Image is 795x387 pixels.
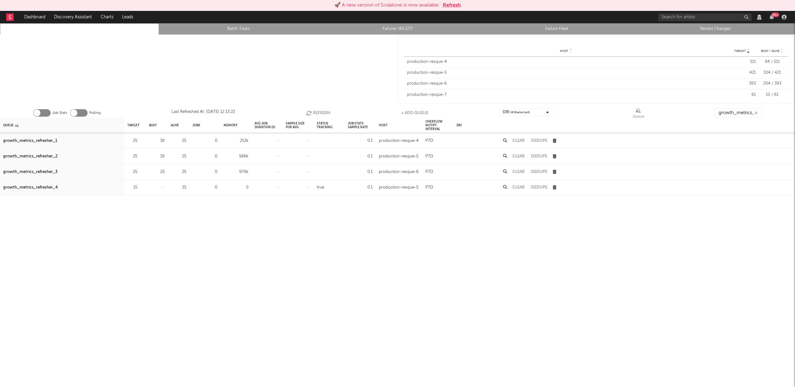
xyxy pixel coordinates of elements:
span: ( 8 / 8 selected) [511,109,530,116]
div: Queue [633,113,644,120]
a: growth_metrics_refresher_3 [3,168,57,176]
span: Host [560,49,568,53]
div: 0 [193,184,217,191]
a: Failures (85,377) [321,25,474,33]
a: Queue Stats [3,25,156,33]
div: Status Tracking [317,119,342,132]
label: Job Stats [52,109,67,117]
div: 979k [224,168,248,176]
button: Clear [512,154,525,158]
div: 104 / 421 [759,70,785,76]
div: 94 / 511 [759,59,785,65]
div: DRI [457,119,462,132]
div: Sample Size For Avg [286,119,311,132]
div: Overflow Notify Interval [425,119,450,132]
a: Discovery Assistant [50,11,96,23]
div: Queue [3,119,19,132]
div: 0.1 [348,184,373,191]
div: production-resque-7 [407,92,725,98]
div: 204 / 393 [759,81,785,87]
a: Recent Changes [639,25,792,33]
button: Refresh [306,108,330,118]
div: P7D [425,137,433,145]
div: 15 [171,184,186,191]
div: 25 [127,137,137,145]
div: 0 [193,153,217,160]
button: + Add Queue [401,108,428,118]
div: Host [379,119,388,132]
div: production-resque-5 [379,153,418,160]
div: Alive [171,119,179,132]
div: 99 + [771,12,779,17]
div: 15 [127,184,137,191]
button: 99+ [770,15,774,20]
div: 511 [728,59,756,65]
input: Search... [715,108,762,118]
div: true [317,184,324,191]
label: Polling [89,109,101,117]
div: production-resque-4 [407,59,725,65]
div: 10 / 61 [759,92,785,98]
div: Avg Job Duration (s) [255,119,279,132]
a: growth_metrics_refresher_1 [3,137,57,145]
button: Clear [512,170,525,174]
span: Target [734,49,746,53]
a: Failure Feed [480,25,633,33]
div: 0 [193,137,217,145]
div: 18 [149,137,165,145]
div: Memory [224,119,238,132]
div: Last Refreshed At: [DATE] 12:13:22 [171,108,235,118]
div: Target [127,119,139,132]
div: DRI [503,109,530,116]
div: 0.1 [348,153,373,160]
div: Queue [633,108,644,120]
div: 19 [149,153,165,160]
div: 25 [171,153,186,160]
div: 0.1 [348,168,373,176]
div: 0.1 [348,137,373,145]
div: 566k [224,153,248,160]
div: production-resque-6 [379,168,419,176]
a: Leads [118,11,138,23]
div: 393 [728,81,756,87]
div: P7D [425,184,433,191]
div: P7D [425,168,433,176]
button: Dedupe [531,154,547,158]
div: 212k [224,137,248,145]
div: production-resque-5 [407,70,725,76]
div: 421 [728,70,756,76]
button: Clear [512,139,525,143]
div: 25 [171,168,186,176]
div: production-resque-4 [379,137,419,145]
input: Search for artists [658,13,752,21]
a: growth_metrics_refresher_2 [3,153,57,160]
button: Clear [512,185,525,189]
div: production-resque-6 [407,81,725,87]
span: Busy / Alive [761,49,780,53]
div: 0 [224,184,248,191]
div: 25 [127,168,137,176]
div: Busy [149,119,157,132]
button: Dedupe [531,139,547,143]
a: Batch Tasks [162,25,315,33]
div: 25 [127,153,137,160]
div: 61 [728,92,756,98]
a: Charts [96,11,118,23]
button: Dedupe [531,170,547,174]
a: Dashboard [20,11,50,23]
button: Refresh [443,2,461,9]
div: P7D [425,153,433,160]
div: Job Stats Sample Rate [348,119,373,132]
a: growth_metrics_refresher_4 [3,184,58,191]
button: Dedupe [531,185,547,189]
div: 0 [193,168,217,176]
div: 25 [149,168,165,176]
div: Jobs [193,119,200,132]
div: production-resque-5 [379,184,418,191]
div: 25 [171,137,186,145]
div: 🚀 A new version of Sodatone is now available. [334,2,440,9]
